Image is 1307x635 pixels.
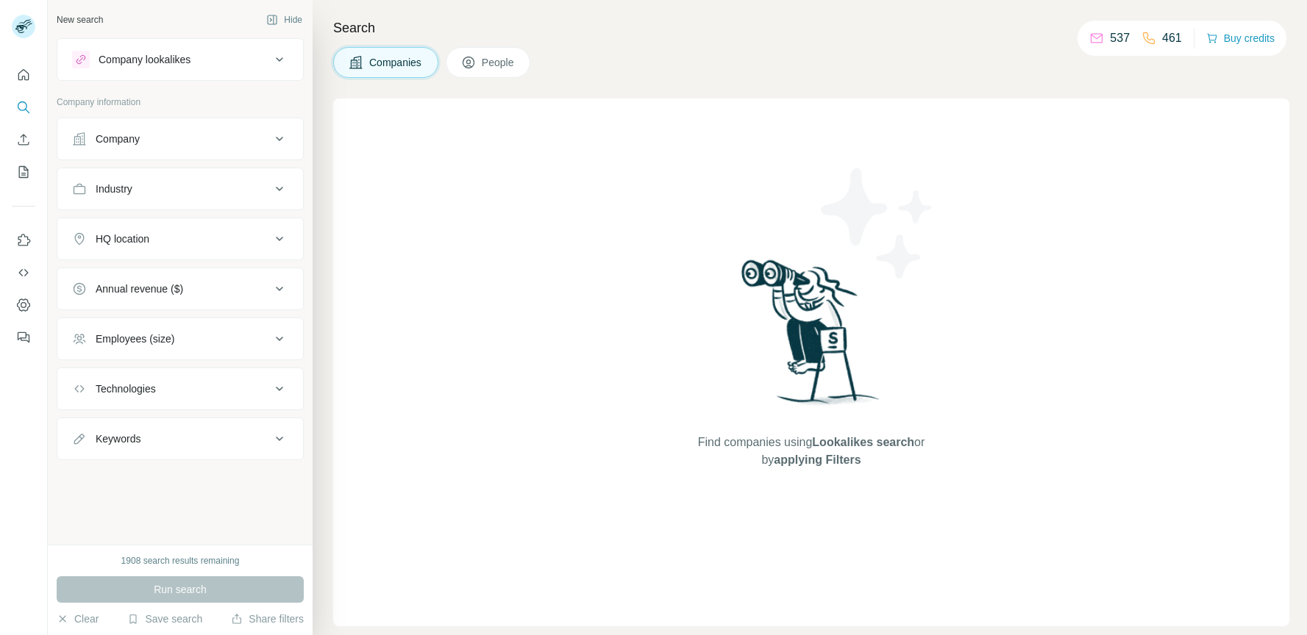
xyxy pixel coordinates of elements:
[333,18,1289,38] h4: Search
[121,554,240,567] div: 1908 search results remaining
[96,182,132,196] div: Industry
[57,221,303,256] button: HQ location
[96,331,174,346] div: Employees (size)
[57,611,99,626] button: Clear
[694,434,929,469] span: Find companies using or by
[12,259,35,286] button: Use Surfe API
[57,13,103,26] div: New search
[12,292,35,318] button: Dashboard
[256,9,313,31] button: Hide
[96,381,156,396] div: Technologies
[12,324,35,351] button: Feedback
[482,55,516,70] span: People
[96,281,183,296] div: Annual revenue ($)
[12,126,35,153] button: Enrich CSV
[57,96,304,109] p: Company information
[57,171,303,207] button: Industry
[99,52,190,67] div: Company lookalikes
[1162,29,1182,47] p: 461
[96,431,140,446] div: Keywords
[57,271,303,306] button: Annual revenue ($)
[12,94,35,121] button: Search
[12,227,35,254] button: Use Surfe on LinkedIn
[57,371,303,406] button: Technologies
[812,436,914,448] span: Lookalikes search
[1110,29,1130,47] p: 537
[12,62,35,88] button: Quick start
[57,42,303,77] button: Company lookalikes
[57,321,303,356] button: Employees (size)
[735,256,888,420] img: Surfe Illustration - Woman searching with binoculars
[96,232,149,246] div: HQ location
[774,453,861,466] span: applying Filters
[127,611,202,626] button: Save search
[1206,28,1275,49] button: Buy credits
[811,157,944,290] img: Surfe Illustration - Stars
[96,132,140,146] div: Company
[57,121,303,157] button: Company
[369,55,423,70] span: Companies
[57,421,303,456] button: Keywords
[12,159,35,185] button: My lists
[231,611,304,626] button: Share filters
